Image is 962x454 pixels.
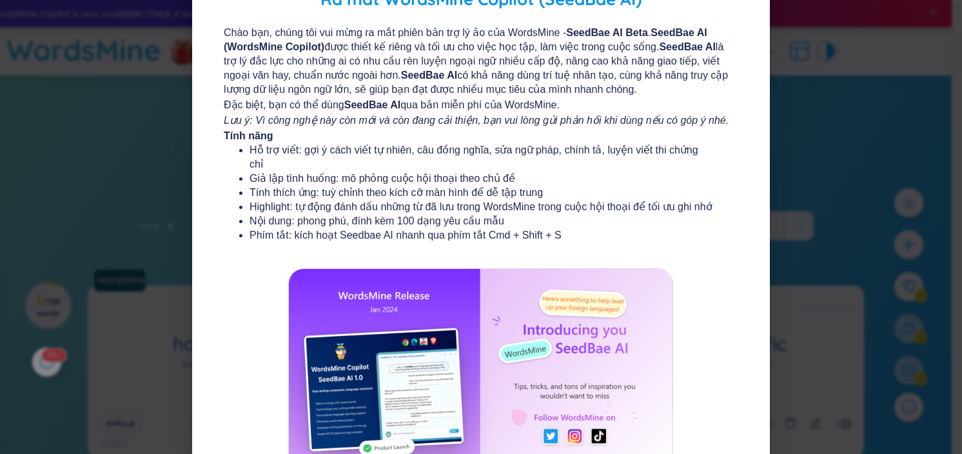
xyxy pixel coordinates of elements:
[224,115,729,126] i: Lưu ý: Vì công nghệ này còn mới và còn đang cải thiện, bạn vui lòng gửi phản hồi khi dùng nếu có ...
[224,27,707,52] b: SeedBae AI (WordsMine Copilot)
[250,143,712,172] li: Hỗ trợ viết: gợi ý cách viết tự nhiên, câu đồng nghĩa, sửa ngữ pháp, chính tả, luyện viết thi chứ...
[344,99,400,110] b: SeedBae AI
[224,130,273,141] b: Tính năng
[250,214,712,228] li: Nội dung: phong phú, đính kèm 100 dạng yêu cầu mẫu
[224,26,738,97] span: Chào bạn, chúng tôi vui mừng ra mắt phiên bản trợ lý ảo của WordsMine - . được thiết kế riêng và ...
[224,98,738,112] span: Đặc biệt, bạn có thể dùng qua bản miễn phí của WordsMine.
[401,70,457,81] b: SeedBae AI
[250,200,712,214] li: Highlight: tự động đánh dấu những từ đã lưu trong WordsMine trong cuộc hội thoại để tối ưu ghi nhớ
[566,27,648,38] b: SeedBae AI Beta
[250,186,712,200] li: Tính thích ứng: tuỳ chỉnh theo kích cỡ màn hình để dễ tập trung
[250,172,712,186] li: Giả lập tình huống: mô phỏng cuộc hội thoại theo chủ đề
[250,228,712,242] li: Phím tắt: kích hoạt Seedbae AI nhanh qua phím tắt Cmd + Shift + S
[659,41,715,52] b: SeedBae AI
